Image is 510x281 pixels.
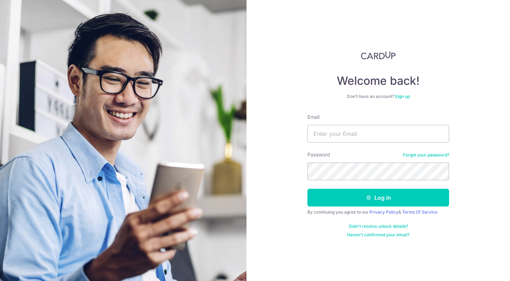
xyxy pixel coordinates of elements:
[349,224,408,229] a: Didn't receive unlock details?
[307,94,449,99] div: Don’t have an account?
[307,189,449,206] button: Log in
[402,209,437,215] a: Terms Of Service
[307,74,449,88] h4: Welcome back!
[395,94,410,99] a: Sign up
[403,152,449,158] a: Forgot your password?
[369,209,398,215] a: Privacy Policy
[307,125,449,143] input: Enter your Email
[347,232,409,238] a: Haven't confirmed your email?
[361,51,396,60] img: CardUp Logo
[307,114,319,121] label: Email
[307,209,449,215] div: By continuing you agree to our &
[307,151,330,158] label: Password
